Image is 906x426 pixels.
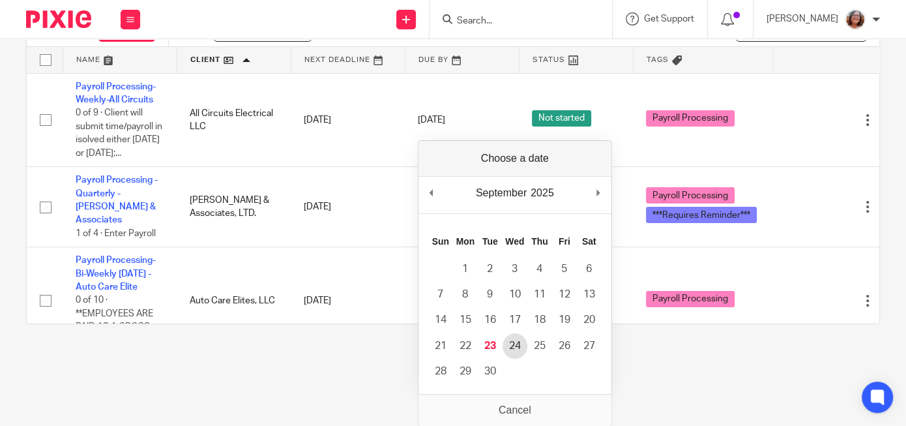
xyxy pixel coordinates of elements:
[453,282,478,307] button: 8
[456,236,475,247] abbr: Monday
[527,256,552,282] button: 4
[428,333,453,359] button: 21
[453,307,478,333] button: 15
[478,307,503,333] button: 16
[478,282,503,307] button: 9
[482,236,498,247] abbr: Tuesday
[76,296,153,345] span: 0 of 10 · **EMPLOYEES ARE PAID AS A GROSS UP!!!
[577,282,602,307] button: 13
[531,236,548,247] abbr: Thursday
[505,236,524,247] abbr: Wednesday
[428,359,453,384] button: 28
[527,307,552,333] button: 18
[453,333,478,359] button: 22
[646,110,735,127] span: Payroll Processing
[291,167,405,247] td: [DATE]
[418,115,445,125] span: [DATE]
[527,333,552,359] button: 25
[503,282,527,307] button: 10
[76,108,162,158] span: 0 of 9 · Client will submit time/payroll in isolved either [DATE] or [DATE];...
[646,187,735,204] span: Payroll Processing
[76,82,156,104] a: Payroll Processing-Weekly-All Circuits
[428,307,453,333] button: 14
[503,256,527,282] button: 3
[456,16,573,27] input: Search
[76,256,156,292] a: Payroll Processing-Bi-Weekly [DATE] - Auto Care Elite
[26,10,91,28] img: Pixie
[532,110,591,127] span: Not started
[478,256,503,282] button: 2
[647,56,669,63] span: Tags
[552,256,577,282] button: 5
[845,9,866,30] img: LB%20Reg%20Headshot%208-2-23.jpg
[582,236,596,247] abbr: Saturday
[767,12,838,25] p: [PERSON_NAME]
[529,183,556,203] div: 2025
[503,333,527,359] button: 24
[177,167,291,247] td: [PERSON_NAME] & Associates, LTD.
[177,73,291,167] td: All Circuits Electrical LLC
[474,183,529,203] div: September
[291,73,405,167] td: [DATE]
[577,307,602,333] button: 20
[577,256,602,282] button: 6
[428,282,453,307] button: 7
[76,175,158,224] a: Payroll Processing - Quarterly - [PERSON_NAME] & Associates
[577,333,602,359] button: 27
[644,14,694,23] span: Get Support
[76,229,156,238] span: 1 of 4 · Enter Payroll
[478,333,503,359] button: 23
[646,291,735,307] span: Payroll Processing
[432,236,449,247] abbr: Sunday
[177,247,291,354] td: Auto Care Elites, LLC
[552,307,577,333] button: 19
[425,183,438,203] button: Previous Month
[453,359,478,384] button: 29
[552,333,577,359] button: 26
[552,282,577,307] button: 12
[291,247,405,354] td: [DATE]
[503,307,527,333] button: 17
[559,236,570,247] abbr: Friday
[453,256,478,282] button: 1
[478,359,503,384] button: 30
[592,183,605,203] button: Next Month
[527,282,552,307] button: 11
